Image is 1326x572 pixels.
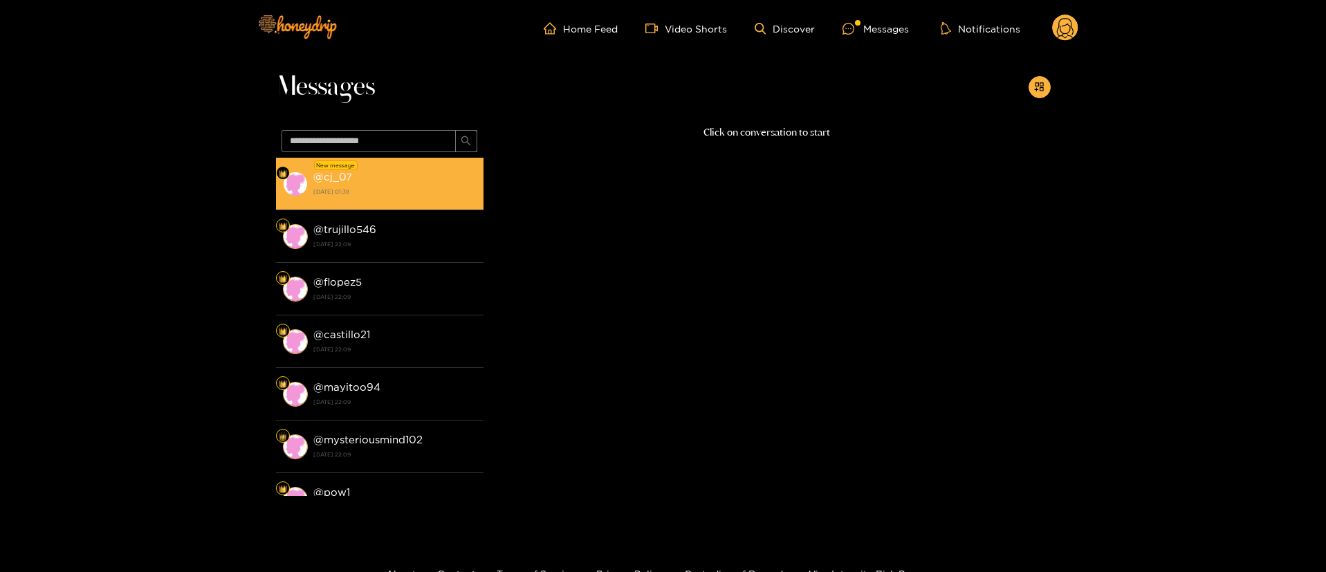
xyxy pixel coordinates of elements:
[283,172,308,196] img: conversation
[1029,76,1051,98] button: appstore-add
[283,487,308,512] img: conversation
[544,22,563,35] span: home
[755,23,815,35] a: Discover
[283,329,308,354] img: conversation
[313,276,362,288] strong: @ flopez5
[279,485,287,493] img: Fan Level
[645,22,727,35] a: Video Shorts
[313,185,477,198] strong: [DATE] 01:38
[313,223,376,235] strong: @ trujillo546
[314,160,358,170] div: New message
[283,224,308,249] img: conversation
[283,434,308,459] img: conversation
[313,396,477,408] strong: [DATE] 22:09
[544,22,618,35] a: Home Feed
[455,130,477,152] button: search
[313,434,423,445] strong: @ mysteriousmind102
[937,21,1024,35] button: Notifications
[279,380,287,388] img: Fan Level
[276,71,375,104] span: Messages
[313,486,350,498] strong: @ pow1
[842,21,909,37] div: Messages
[461,136,471,147] span: search
[313,238,477,250] strong: [DATE] 22:09
[313,171,352,183] strong: @ cj_07
[313,290,477,303] strong: [DATE] 22:09
[283,277,308,302] img: conversation
[279,432,287,441] img: Fan Level
[313,343,477,356] strong: [DATE] 22:09
[283,382,308,407] img: conversation
[313,381,380,393] strong: @ mayitoo94
[484,124,1051,140] p: Click on conversation to start
[279,169,287,178] img: Fan Level
[279,275,287,283] img: Fan Level
[279,222,287,230] img: Fan Level
[645,22,665,35] span: video-camera
[1034,82,1044,93] span: appstore-add
[313,448,477,461] strong: [DATE] 22:09
[279,327,287,335] img: Fan Level
[313,329,370,340] strong: @ castillo21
